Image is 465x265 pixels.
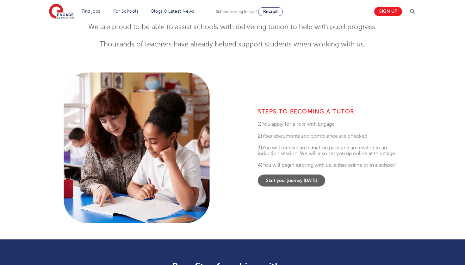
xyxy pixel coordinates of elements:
strong: 2) [258,133,262,139]
p: We are proud to be able to assist schools with delivering tuition to help with pupil progress. [77,21,388,33]
a: Blogs & Latest News [151,9,194,14]
strong: 4) [258,162,263,168]
a: Find jobs [82,9,100,14]
img: Engage Education [49,4,74,20]
span: You will receive an induction pack and are invited to an induction session. We will also set you ... [258,145,395,156]
span: Your documents and compliance are checked [258,133,367,139]
strong: 1) [258,121,262,127]
span: Schools looking for staff [216,9,257,14]
p: Thousands of teachers have already helped support students when working with us. [77,39,388,50]
strong: 3) [258,145,262,151]
span: Recruit [263,9,278,14]
a: Start your journey [DATE] [258,174,325,186]
strong: STEPS TO BECOMING A TUTOR: [258,108,356,115]
a: For Schools [113,9,138,14]
span: You will begin tutoring with us, either online or in a school! [258,162,396,168]
a: Recruit [258,7,283,16]
span: You apply for a role with Engage [258,121,335,127]
a: Sign up [374,7,402,16]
